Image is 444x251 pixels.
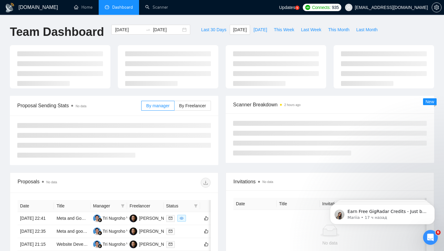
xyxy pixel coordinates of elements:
[270,25,298,35] button: This Week
[253,26,267,33] span: [DATE]
[203,228,210,235] button: like
[18,225,54,238] td: [DATE] 22:35
[139,228,175,235] div: [PERSON_NAME]
[201,26,226,33] span: Last 30 Days
[436,230,441,235] span: 6
[56,242,255,247] a: Website Development – [US_STATE] Online Boat Classifieds, Lead Sales & Instant Cash Offer Platform
[325,25,353,35] button: This Month
[46,181,57,184] span: No data
[129,215,137,222] img: DS
[262,180,273,184] span: No data
[321,191,444,234] iframe: Intercom notifications сообщение
[356,26,377,33] span: Last Month
[103,228,142,235] div: Tri Nugroho Wibowo
[279,5,295,10] span: Updates
[425,99,434,104] span: New
[18,178,114,188] div: Proposals
[129,240,137,248] img: DS
[204,216,208,221] span: like
[56,216,183,221] a: Meta and Google Ads Specialist Needed for Project Enhancement
[423,230,438,245] iframe: Intercom live chat
[103,241,142,248] div: Tri Nugroho Wibowo
[105,5,109,9] span: dashboard
[98,218,102,222] img: gigradar-bm.png
[146,27,150,32] span: swap-right
[139,215,175,222] div: [PERSON_NAME]
[301,26,321,33] span: Last Week
[179,103,206,108] span: By Freelancer
[56,229,182,234] a: Meta and google Add Specialist Needed for Project Enhancement
[312,4,331,11] span: Connects:
[277,198,320,210] th: Title
[146,27,150,32] span: to
[93,241,142,246] a: TNTri Nugroho Wibowo
[121,204,125,208] span: filter
[230,25,250,35] button: [DATE]
[233,101,427,108] span: Scanner Breakdown
[10,25,104,39] h1: Team Dashboard
[432,5,442,10] a: setting
[284,103,301,107] time: 2 hours ago
[93,228,101,235] img: TN
[17,102,141,109] span: Proposal Sending Stats
[432,2,442,12] button: setting
[298,25,325,35] button: Last Week
[129,241,175,246] a: DS[PERSON_NAME]
[332,4,339,11] span: 935
[54,200,90,212] th: Title
[146,103,169,108] span: By manager
[166,202,191,209] span: Status
[93,240,101,248] img: TN
[198,25,230,35] button: Last 30 Days
[112,5,133,10] span: Dashboard
[93,215,142,220] a: TNTri Nugroho Wibowo
[180,216,183,220] span: eye
[120,201,126,211] span: filter
[98,231,102,235] img: gigradar-bm.png
[250,25,270,35] button: [DATE]
[18,200,54,212] th: Date
[233,198,277,210] th: Date
[54,212,90,225] td: Meta and Google Ads Specialist Needed for Project Enhancement
[93,202,118,209] span: Manager
[93,215,101,222] img: TN
[115,26,143,33] input: Start date
[103,215,142,222] div: Tri Nugroho Wibowo
[238,240,421,246] div: No data
[305,5,310,10] img: upwork-logo.png
[54,225,90,238] td: Meta and google Add Specialist Needed for Project Enhancement
[145,5,168,10] a: searchScanner
[194,204,198,208] span: filter
[203,215,210,222] button: like
[74,5,92,10] a: homeHome
[204,229,208,234] span: like
[169,242,172,246] span: mail
[203,240,210,248] button: like
[193,201,199,211] span: filter
[54,238,90,251] td: Website Development – Arizona Online Boat Classifieds, Lead Sales & Instant Cash Offer Platform
[233,26,247,33] span: [DATE]
[204,242,208,247] span: like
[127,200,163,212] th: Freelancer
[295,6,299,10] a: 5
[153,26,181,33] input: End date
[169,216,172,220] span: mail
[274,26,294,33] span: This Week
[76,104,86,108] span: No data
[169,229,172,233] span: mail
[98,244,102,248] img: gigradar-bm.png
[5,3,15,13] img: logo
[129,215,175,220] a: DS[PERSON_NAME]
[353,25,381,35] button: Last Month
[18,238,54,251] td: [DATE] 21:15
[129,228,175,233] a: DS[PERSON_NAME]
[320,198,363,210] th: Invitation Letter
[139,241,175,248] div: [PERSON_NAME]
[297,6,298,9] text: 5
[328,26,349,33] span: This Month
